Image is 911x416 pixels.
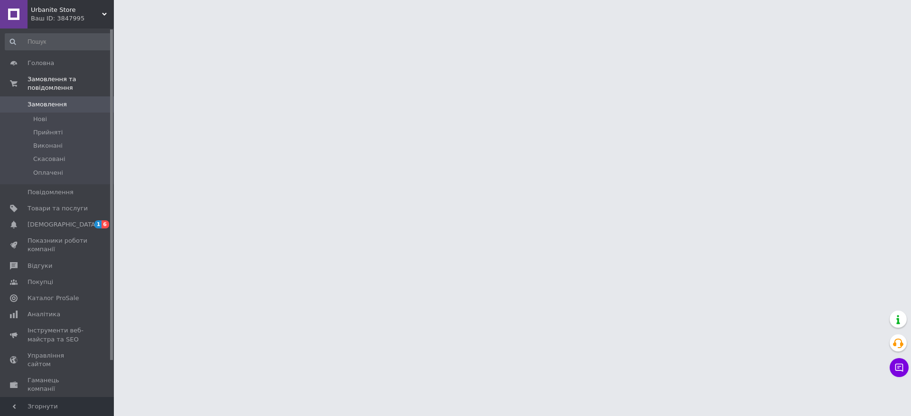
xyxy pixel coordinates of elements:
span: Замовлення та повідомлення [28,75,114,92]
span: Покупці [28,278,53,286]
span: Urbanite Store [31,6,102,14]
button: Чат з покупцем [890,358,909,377]
span: [DEMOGRAPHIC_DATA] [28,220,98,229]
span: Скасовані [33,155,65,163]
span: Товари та послуги [28,204,88,213]
span: Оплачені [33,169,63,177]
span: Аналітика [28,310,60,319]
span: 1 [94,220,102,228]
span: Відгуки [28,262,52,270]
input: Пошук [5,33,112,50]
div: Ваш ID: 3847995 [31,14,114,23]
span: Повідомлення [28,188,74,197]
span: Каталог ProSale [28,294,79,303]
span: Замовлення [28,100,67,109]
span: 6 [102,220,109,228]
span: Головна [28,59,54,67]
span: Управління сайтом [28,351,88,369]
span: Виконані [33,142,63,150]
span: Прийняті [33,128,63,137]
span: Інструменти веб-майстра та SEO [28,326,88,343]
span: Нові [33,115,47,123]
span: Гаманець компанії [28,376,88,393]
span: Показники роботи компанії [28,236,88,254]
